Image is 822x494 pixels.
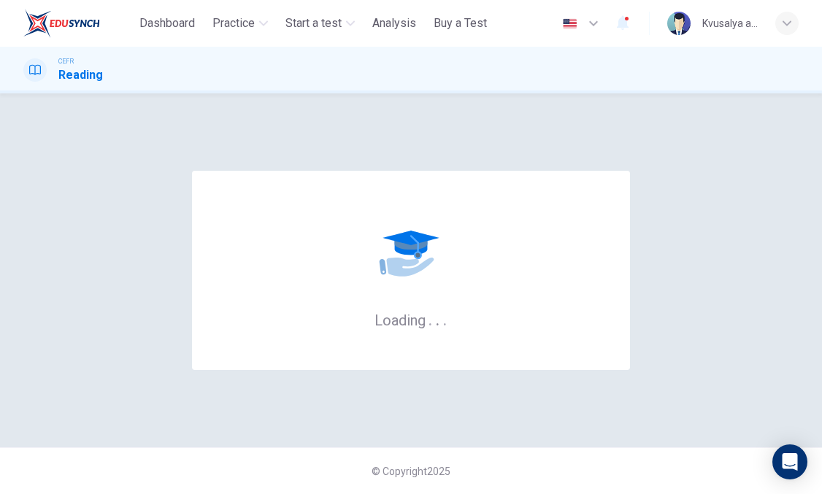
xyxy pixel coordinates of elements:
[212,15,255,32] span: Practice
[134,10,201,36] button: Dashboard
[58,66,103,84] h1: Reading
[428,10,493,36] button: Buy a Test
[442,306,448,331] h6: .
[772,444,807,479] div: Open Intercom Messenger
[702,15,758,32] div: Kvusalya a/[PERSON_NAME]
[23,9,100,38] img: ELTC logo
[280,10,361,36] button: Start a test
[434,15,487,32] span: Buy a Test
[366,10,422,36] button: Analysis
[207,10,274,36] button: Practice
[435,306,440,331] h6: .
[372,15,416,32] span: Analysis
[428,306,433,331] h6: .
[561,18,579,29] img: en
[58,56,74,66] span: CEFR
[139,15,195,32] span: Dashboard
[23,9,134,38] a: ELTC logo
[285,15,342,32] span: Start a test
[667,12,691,35] img: Profile picture
[374,310,448,329] h6: Loading
[372,466,450,477] span: © Copyright 2025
